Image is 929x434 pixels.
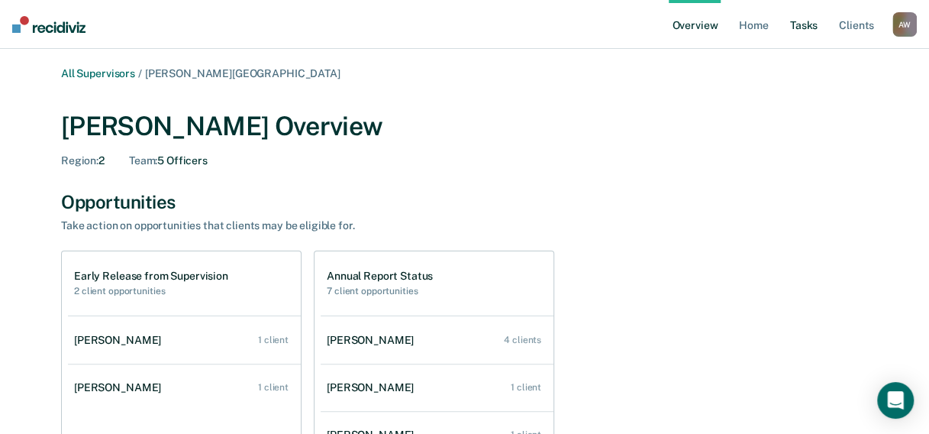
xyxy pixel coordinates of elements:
[61,111,868,142] div: [PERSON_NAME] Overview
[74,286,228,296] h2: 2 client opportunities
[61,219,595,232] div: Take action on opportunities that clients may be eligible for.
[327,286,433,296] h2: 7 client opportunities
[12,16,85,33] img: Recidiviz
[129,154,208,167] div: 5 Officers
[68,319,301,362] a: [PERSON_NAME] 1 client
[61,154,98,167] span: Region :
[61,154,105,167] div: 2
[129,154,157,167] span: Team :
[321,319,553,362] a: [PERSON_NAME] 4 clients
[74,334,167,347] div: [PERSON_NAME]
[321,366,553,410] a: [PERSON_NAME] 1 client
[504,335,541,345] div: 4 clients
[258,382,289,393] div: 1 client
[511,382,541,393] div: 1 client
[258,335,289,345] div: 1 client
[327,334,420,347] div: [PERSON_NAME]
[892,12,917,37] button: AW
[68,366,301,410] a: [PERSON_NAME] 1 client
[135,67,145,79] span: /
[145,67,340,79] span: [PERSON_NAME][GEOGRAPHIC_DATA]
[327,270,433,283] h1: Annual Report Status
[877,382,914,419] div: Open Intercom Messenger
[61,67,135,79] a: All Supervisors
[892,12,917,37] div: A W
[74,270,228,283] h1: Early Release from Supervision
[327,381,420,394] div: [PERSON_NAME]
[61,191,868,213] div: Opportunities
[74,381,167,394] div: [PERSON_NAME]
